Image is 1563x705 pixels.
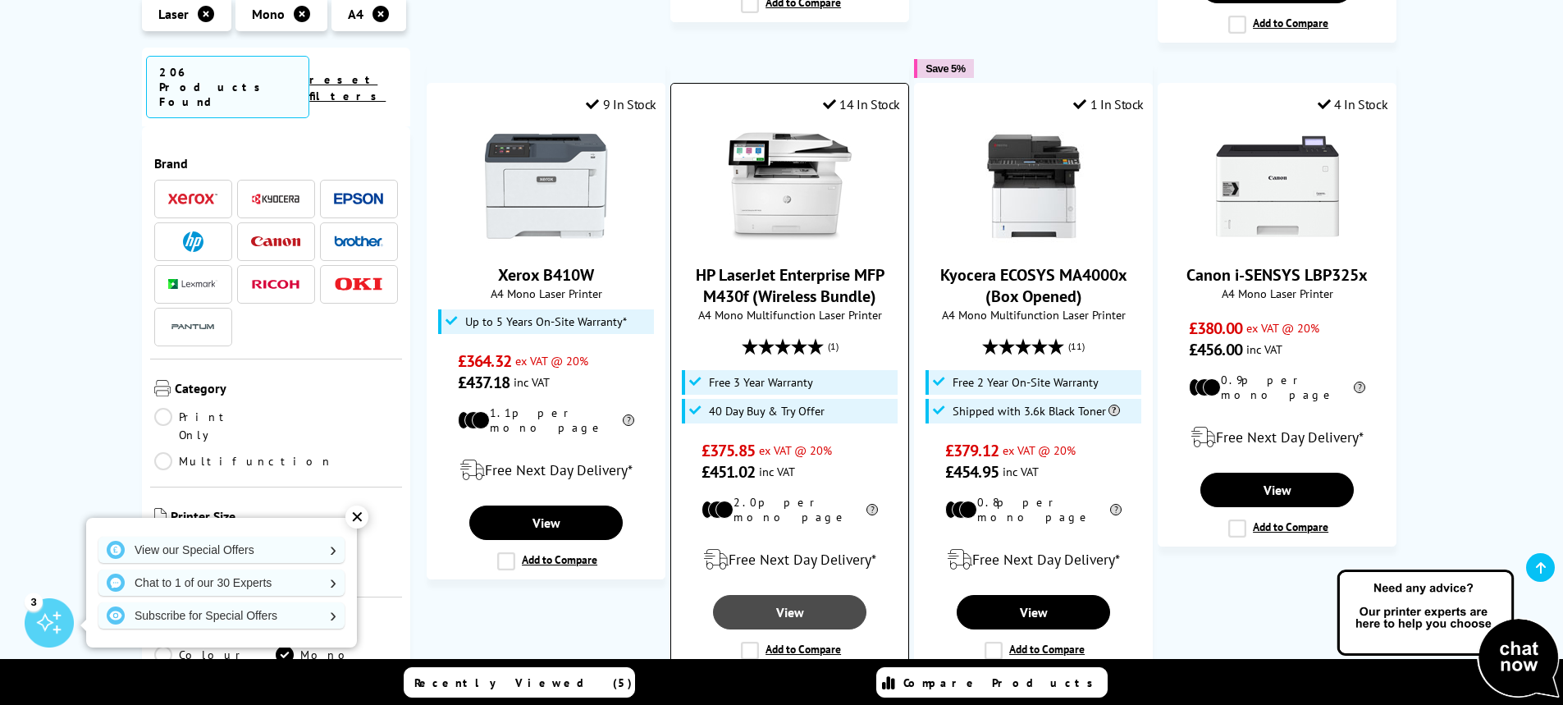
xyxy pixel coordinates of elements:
a: Xerox B410W [498,264,594,286]
span: £451.02 [702,461,755,483]
a: HP LaserJet Enterprise MFP M430f (Wireless Bundle) [696,264,884,307]
label: Add to Compare [741,642,841,660]
a: Kyocera ECOSYS MA4000x (Box Opened) [940,264,1127,307]
li: 1.1p per mono page [458,405,634,435]
label: Add to Compare [1228,16,1328,34]
a: Compare Products [876,667,1108,698]
img: Kyocera ECOSYS MA4000x (Box Opened) [972,125,1095,248]
div: modal_delivery [679,537,900,583]
span: Mono [252,6,285,22]
a: Canon [251,231,300,252]
img: Kyocera [251,193,300,205]
div: 3 [25,593,43,611]
span: Printer Size [171,508,399,528]
span: £379.12 [945,440,999,461]
a: Multifunction [154,452,333,470]
span: £364.32 [458,350,511,372]
a: Xerox B410W [485,235,608,251]
a: Chat to 1 of our 30 Experts [98,570,345,596]
img: Brother [334,236,383,247]
span: £437.18 [458,372,510,393]
span: £375.85 [702,440,755,461]
div: 1 In Stock [1073,96,1144,112]
label: Add to Compare [497,552,597,570]
span: Free 3 Year Warranty [709,376,813,389]
span: ex VAT @ 20% [759,442,832,458]
span: (11) [1068,331,1085,362]
img: Xerox [168,193,217,204]
a: Epson [334,189,383,209]
span: inc VAT [759,464,795,479]
li: 0.9p per mono page [1189,373,1365,402]
img: Xerox B410W [485,125,608,248]
span: (1) [828,331,839,362]
div: 14 In Stock [823,96,900,112]
a: View [469,506,622,540]
span: ex VAT @ 20% [1246,320,1319,336]
a: Recently Viewed (5) [404,667,635,698]
span: ex VAT @ 20% [515,353,588,369]
span: £456.00 [1189,339,1242,360]
a: Kyocera [251,189,300,209]
span: Brand [154,155,399,172]
span: Compare Products [903,675,1102,690]
span: 206 Products Found [146,56,310,118]
img: Category [154,380,171,396]
a: reset filters [309,72,386,103]
a: Xerox [168,189,217,209]
label: Add to Compare [1228,520,1328,538]
a: OKI [334,274,383,295]
a: Pantum [168,317,217,337]
span: inc VAT [514,374,550,390]
span: A4 Mono Multifunction Laser Printer [923,307,1144,323]
label: Add to Compare [985,642,1085,660]
img: Epson [334,193,383,205]
a: Lexmark [168,274,217,295]
div: modal_delivery [1167,414,1387,460]
img: Ricoh [251,280,300,289]
a: View [957,595,1109,629]
span: A4 Mono Multifunction Laser Printer [679,307,900,323]
a: HP LaserJet Enterprise MFP M430f (Wireless Bundle) [729,235,852,251]
a: Canon i-SENSYS LBP325x [1216,235,1339,251]
span: Category [175,380,399,400]
span: ex VAT @ 20% [1003,442,1076,458]
span: A4 [348,6,363,22]
img: HP LaserJet Enterprise MFP M430f (Wireless Bundle) [729,125,852,248]
a: Kyocera ECOSYS MA4000x (Box Opened) [972,235,1095,251]
a: View [1200,473,1353,507]
span: £454.95 [945,461,999,483]
img: Printer Size [154,508,167,524]
span: inc VAT [1003,464,1039,479]
a: HP [168,231,217,252]
img: Pantum [168,317,217,336]
span: Laser [158,6,189,22]
div: ✕ [345,506,368,529]
a: Canon i-SENSYS LBP325x [1186,264,1368,286]
button: Save 5% [914,59,973,78]
img: Canon i-SENSYS LBP325x [1216,125,1339,248]
a: View our Special Offers [98,537,345,563]
a: Mono [276,646,398,664]
span: inc VAT [1246,341,1282,357]
img: Canon [251,236,300,247]
a: Ricoh [251,274,300,295]
span: Save 5% [925,62,965,75]
a: Colour [154,646,276,664]
span: Shipped with 3.6k Black Toner [953,405,1120,418]
div: modal_delivery [436,447,656,493]
span: A4 Mono Laser Printer [1167,286,1387,301]
div: 9 In Stock [586,96,656,112]
span: 40 Day Buy & Try Offer [709,405,825,418]
span: Recently Viewed (5) [414,675,633,690]
a: Brother [334,231,383,252]
div: 4 In Stock [1318,96,1388,112]
li: 0.8p per mono page [945,495,1122,524]
a: Subscribe for Special Offers [98,602,345,629]
img: Lexmark [168,279,217,289]
span: £380.00 [1189,318,1242,339]
span: Up to 5 Years On-Site Warranty* [465,315,627,328]
img: OKI [334,277,383,291]
img: Open Live Chat window [1333,567,1563,702]
a: View [713,595,866,629]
